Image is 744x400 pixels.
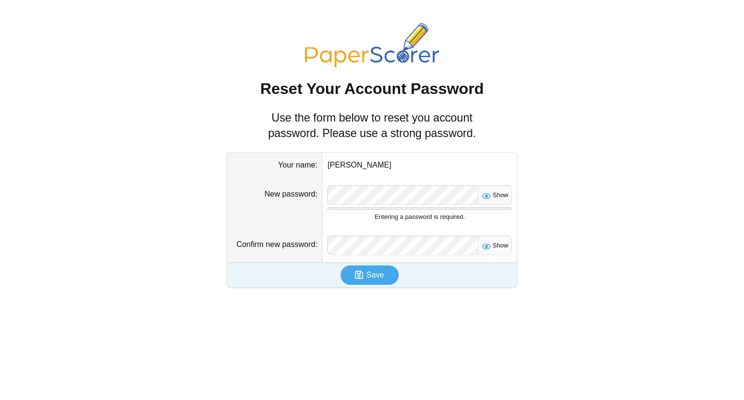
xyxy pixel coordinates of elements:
label: New password [264,190,317,198]
span: Entering a password is required. [374,213,465,220]
img: PaperScorer [299,23,445,67]
label: Confirm new password [236,240,317,248]
span: Save [366,271,384,279]
label: Your name [278,161,317,169]
button: Save [341,265,399,285]
span: Show [489,242,508,249]
div: [PERSON_NAME] [327,160,512,170]
span: Show [489,191,508,199]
